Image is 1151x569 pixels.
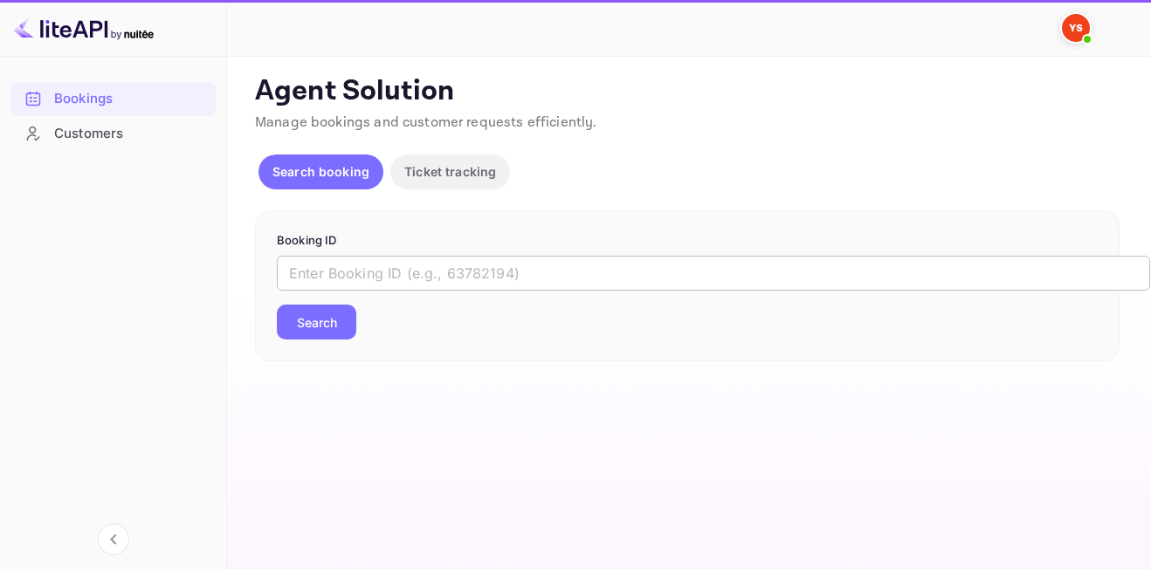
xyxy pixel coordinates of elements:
span: Manage bookings and customer requests efficiently. [255,113,597,132]
img: Yandex Support [1062,14,1090,42]
a: Bookings [10,82,216,114]
p: Booking ID [277,232,1098,250]
div: Bookings [54,89,207,109]
p: Search booking [272,162,369,181]
div: Bookings [10,82,216,116]
button: Search [277,305,356,339]
p: Ticket tracking [404,162,496,181]
img: LiteAPI logo [14,14,154,42]
div: Customers [54,124,207,144]
button: Collapse navigation [98,524,129,555]
p: Agent Solution [255,74,1120,109]
input: Enter Booking ID (e.g., 63782194) [277,256,1150,291]
a: Customers [10,117,216,149]
div: Customers [10,117,216,151]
